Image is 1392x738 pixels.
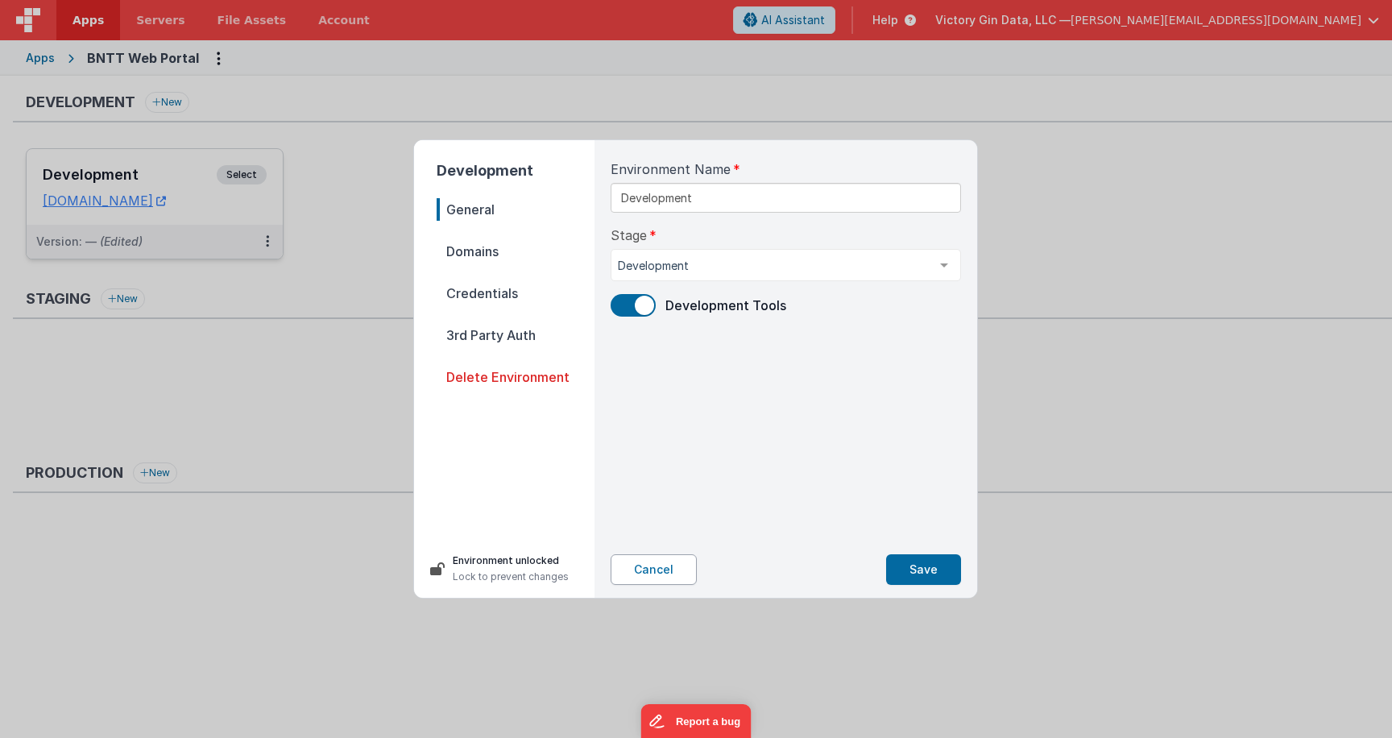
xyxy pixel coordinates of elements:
[437,160,594,182] h2: Development
[611,554,697,585] button: Cancel
[641,704,752,738] iframe: Marker.io feedback button
[437,198,594,221] span: General
[453,553,569,569] p: Environment unlocked
[437,240,594,263] span: Domains
[437,366,594,388] span: Delete Environment
[437,282,594,305] span: Credentials
[611,226,647,245] span: Stage
[437,324,594,346] span: 3rd Party Auth
[886,554,961,585] button: Save
[618,258,928,274] span: Development
[453,569,569,585] p: Lock to prevent changes
[665,297,786,313] span: Development Tools
[611,160,731,179] span: Environment Name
